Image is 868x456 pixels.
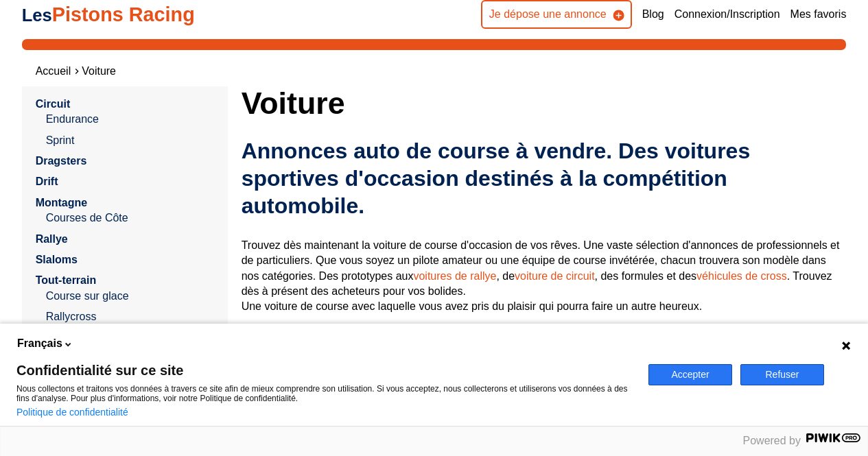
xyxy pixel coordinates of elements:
a: Rallycross [46,309,214,324]
a: Course sur glace [46,289,214,304]
a: Voiture [82,65,116,77]
a: Sprint [46,133,214,148]
a: Slaloms [36,254,78,265]
a: voitures de rallye [413,270,496,282]
a: Circuit [36,98,71,110]
a: LesPistons Racing [22,3,195,25]
a: véhicules de cross [696,270,787,282]
h2: Annonces auto de course à vendre. Des voitures sportives d'occasion destinés à la compétition aut... [242,137,847,219]
a: Connexion/Inscription [675,7,780,22]
a: Montagne [36,197,88,208]
a: voiture de circuit [515,270,595,282]
a: Politique de confidentialité [16,407,128,418]
button: Refuser [740,364,824,385]
a: Accueil [36,65,71,77]
span: Français [17,336,62,351]
button: Accepter [648,364,732,385]
a: Courses de Côte [46,211,214,226]
p: Nous collectons et traitons vos données à travers ce site afin de mieux comprendre son utilisatio... [16,384,632,403]
p: Trouvez dès maintenant la voiture de course d'occasion de vos rêves. Une vaste sélection d'annonc... [242,238,847,315]
a: Rallye [36,233,68,245]
span: Confidentialité sur ce site [16,363,632,377]
a: Mes favoris [790,7,847,22]
a: Tout-terrain [36,274,97,286]
span: Les [22,5,52,25]
a: Drift [36,176,58,187]
span: Powered by [743,435,801,446]
a: Blog [642,7,664,22]
a: Dragsters [36,155,87,167]
a: Endurance [46,112,214,127]
h1: Voiture [242,86,847,119]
